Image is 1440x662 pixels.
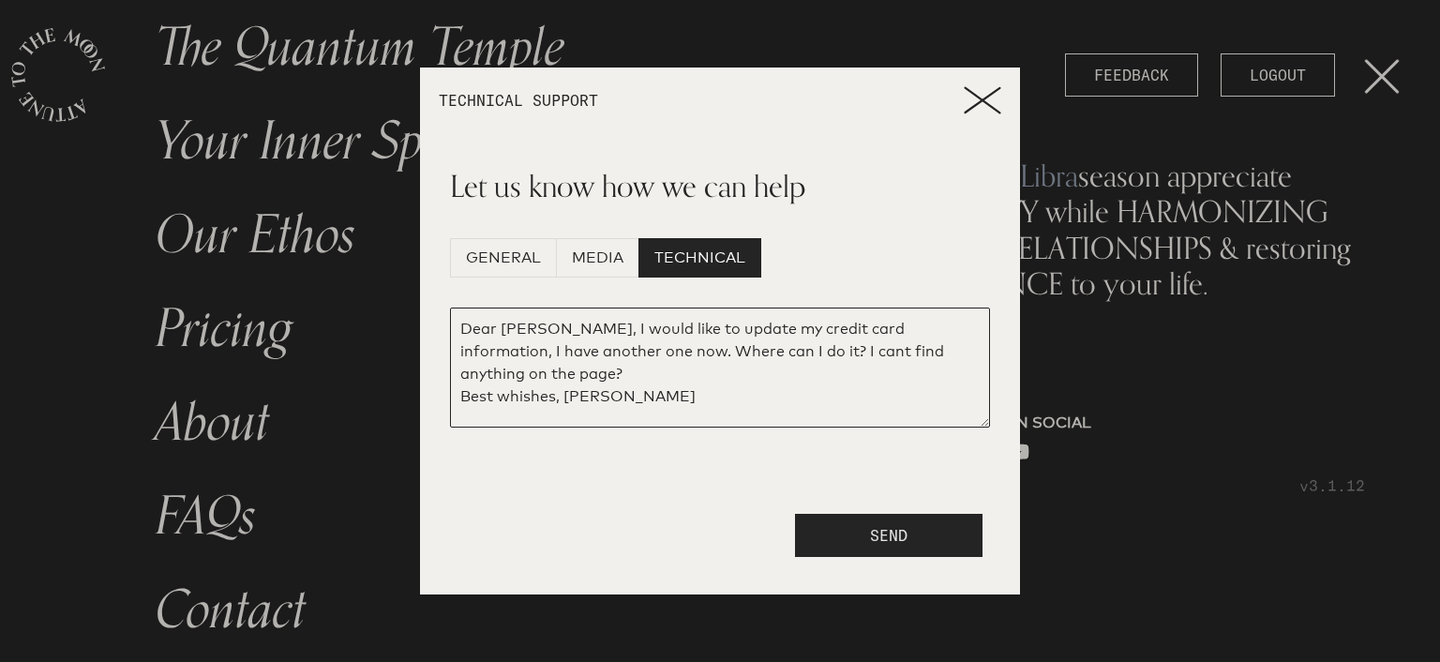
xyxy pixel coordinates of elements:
span: MEDIA [572,247,623,269]
p: TECHNICAL SUPPORT [439,93,964,108]
span: GENERAL [466,247,541,269]
span: TECHNICAL [654,247,745,269]
button: SEND [795,514,982,557]
p: Let us know how we can help [450,163,990,208]
span: SEND [870,524,907,547]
